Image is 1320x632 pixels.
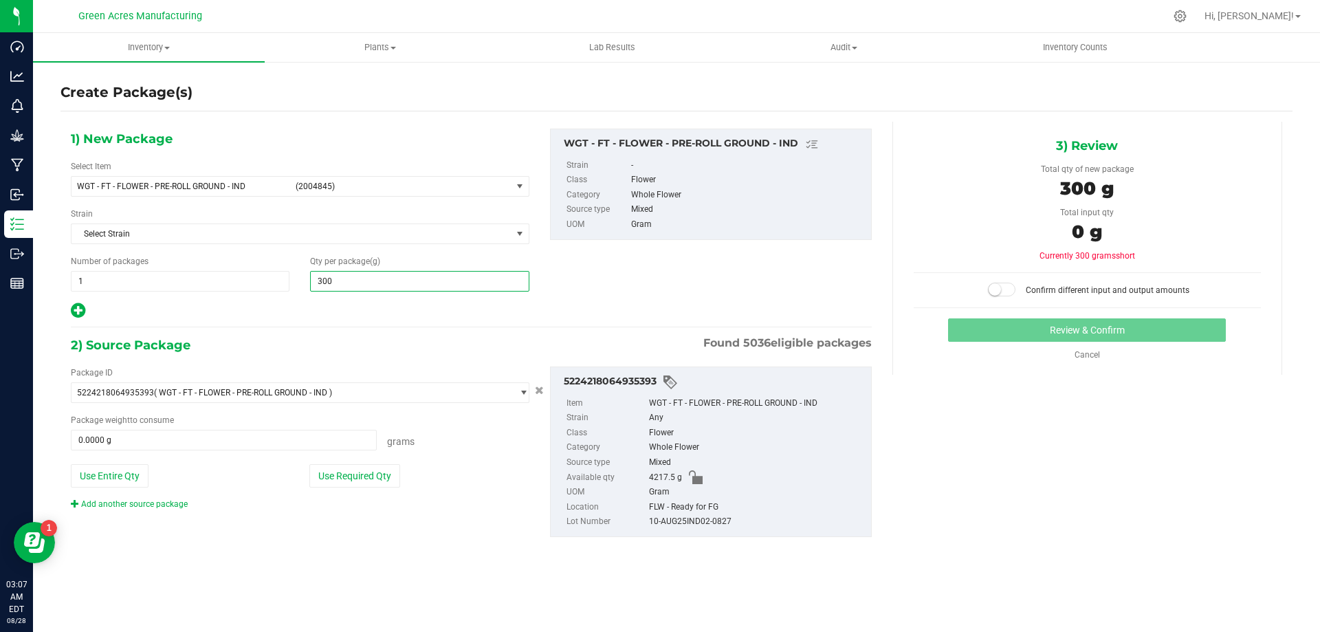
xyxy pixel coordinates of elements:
span: select [511,177,529,196]
button: Use Required Qty [309,464,400,488]
label: Category [566,440,646,455]
a: Plants [265,33,496,62]
div: 10-AUG25IND02-0827 [649,514,864,530]
label: Class [566,173,628,188]
span: Grams [387,436,415,447]
inline-svg: Manufacturing [10,158,24,172]
p: 08/28 [6,615,27,626]
span: Qty per package [310,257,380,266]
span: weight [105,415,130,425]
div: Whole Flower [649,440,864,455]
span: Total input qty [1060,208,1114,217]
label: Location [566,500,646,515]
inline-svg: Reports [10,276,24,290]
span: select [511,224,529,243]
label: Source type [566,455,646,470]
span: Select Strain [71,224,511,243]
div: Mixed [631,202,863,217]
input: 1 [71,272,289,291]
inline-svg: Monitoring [10,99,24,113]
iframe: Resource center [14,522,55,563]
span: 0 g [1072,221,1102,243]
label: Select Item [71,160,111,173]
label: Strain [566,411,646,426]
button: Review & Confirm [948,318,1226,342]
input: 0.0000 g [71,431,376,450]
div: Mixed [649,455,864,470]
inline-svg: Grow [10,129,24,142]
span: 3) Review [1056,135,1118,156]
label: Category [566,188,628,203]
span: Inventory [33,41,265,54]
label: Source type [566,202,628,217]
inline-svg: Inventory [10,217,24,231]
div: Whole Flower [631,188,863,203]
div: Flower [631,173,863,188]
div: WGT - FT - FLOWER - PRE-ROLL GROUND - IND [564,136,864,153]
inline-svg: Outbound [10,247,24,261]
span: short [1116,251,1135,261]
p: 03:07 AM EDT [6,578,27,615]
span: Found eligible packages [703,335,872,351]
span: select [511,383,529,402]
span: 4217.5 g [649,470,682,486]
span: (2004845) [296,182,506,191]
div: WGT - FT - FLOWER - PRE-ROLL GROUND - IND [649,396,864,411]
span: Green Acres Manufacturing [78,10,202,22]
inline-svg: Inbound [10,188,24,201]
inline-svg: Analytics [10,69,24,83]
span: WGT - FT - FLOWER - PRE-ROLL GROUND - IND [77,182,287,191]
label: Strain [566,158,628,173]
label: UOM [566,485,646,500]
span: Confirm different input and output amounts [1026,285,1189,295]
a: Add another source package [71,499,188,509]
inline-svg: Dashboard [10,40,24,54]
label: Strain [71,208,93,220]
div: Any [649,411,864,426]
span: Package to consume [71,415,174,425]
span: 5224218064935393 [77,388,154,397]
label: Item [566,396,646,411]
a: Lab Results [496,33,728,62]
span: Currently 300 grams [1039,251,1135,261]
span: 2) Source Package [71,335,190,356]
h4: Create Package(s) [60,83,192,102]
span: 300 g [1060,177,1114,199]
label: Available qty [566,470,646,486]
button: Cancel button [531,381,548,401]
span: Lab Results [571,41,654,54]
div: Gram [649,485,864,500]
a: Audit [728,33,960,62]
span: Add new output [71,309,85,318]
div: Flower [649,426,864,441]
span: Number of packages [71,257,148,266]
span: 5036 [743,336,771,349]
div: FLW - Ready for FG [649,500,864,515]
a: Cancel [1075,350,1100,360]
span: Plants [265,41,496,54]
span: ( WGT - FT - FLOWER - PRE-ROLL GROUND - IND ) [154,388,332,397]
label: Lot Number [566,514,646,530]
a: Inventory [33,33,265,62]
span: Audit [729,41,959,54]
span: Inventory Counts [1024,41,1126,54]
span: Hi, [PERSON_NAME]! [1204,10,1294,21]
span: 1) New Package [71,129,173,149]
label: Class [566,426,646,441]
span: Package ID [71,368,113,378]
a: Inventory Counts [960,33,1191,62]
div: Gram [631,217,863,232]
div: - [631,158,863,173]
button: Use Entire Qty [71,464,148,488]
span: (g) [370,257,380,266]
label: UOM [566,217,628,232]
div: Manage settings [1171,10,1189,23]
div: 5224218064935393 [564,374,864,391]
span: Total qty of new package [1041,164,1134,174]
iframe: Resource center unread badge [41,520,57,536]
